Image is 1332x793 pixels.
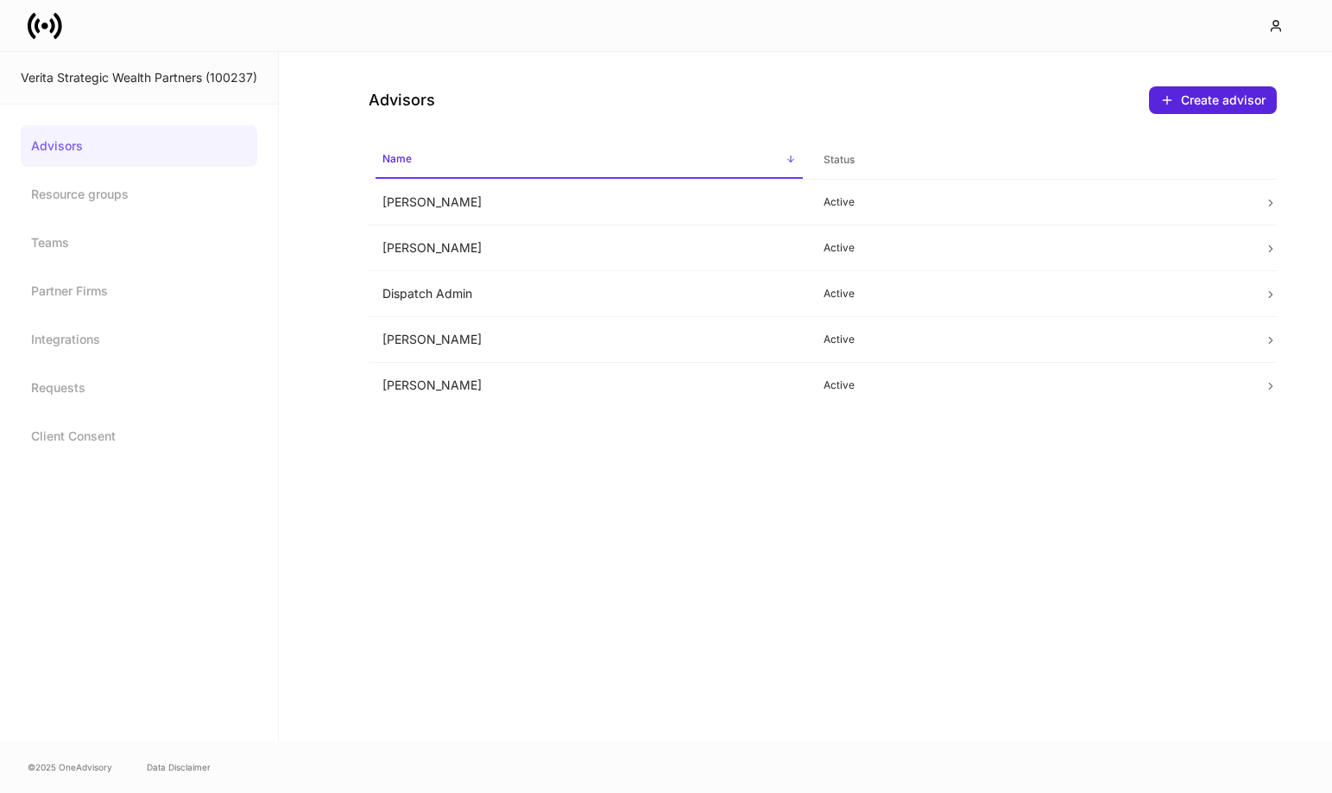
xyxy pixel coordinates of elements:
a: Client Consent [21,416,257,457]
td: [PERSON_NAME] [369,180,810,225]
td: [PERSON_NAME] [369,225,810,271]
p: Active [824,287,1237,301]
div: Verita Strategic Wealth Partners (100237) [21,69,257,86]
a: Integrations [21,319,257,360]
p: Active [824,241,1237,255]
a: Teams [21,222,257,263]
a: Requests [21,367,257,409]
td: Dispatch Admin [369,271,810,317]
h4: Advisors [369,90,435,111]
h6: Status [824,151,855,168]
p: Active [824,333,1237,346]
button: Create advisor [1149,86,1277,114]
a: Partner Firms [21,270,257,312]
td: [PERSON_NAME] [369,363,810,409]
p: Active [824,378,1237,392]
span: © 2025 OneAdvisory [28,760,112,774]
td: [PERSON_NAME] [369,317,810,363]
div: Create advisor [1181,92,1266,109]
p: Active [824,195,1237,209]
span: Status [817,143,1244,178]
a: Resource groups [21,174,257,215]
a: Data Disclaimer [147,760,211,774]
h6: Name [382,150,412,167]
span: Name [376,142,803,179]
a: Advisors [21,125,257,167]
